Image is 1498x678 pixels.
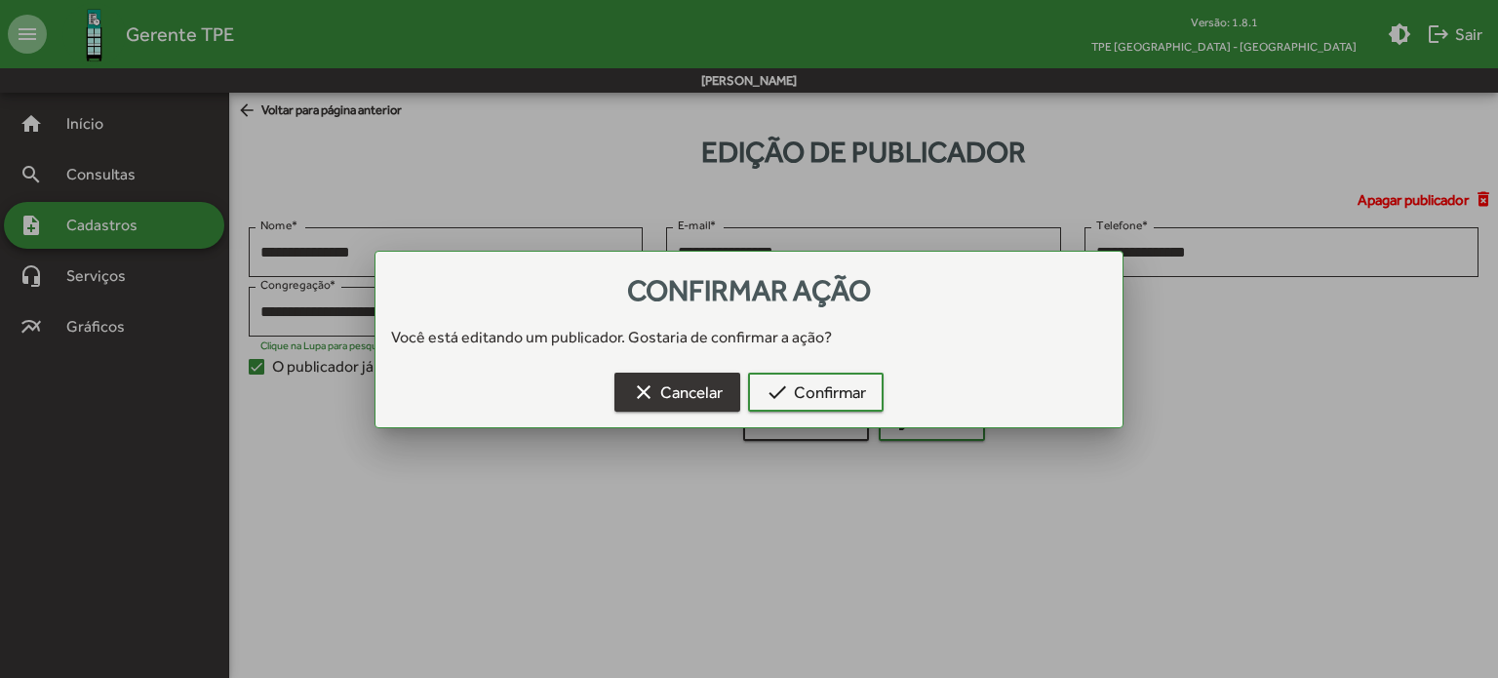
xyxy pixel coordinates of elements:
[614,373,740,412] button: Cancelar
[627,273,871,307] span: Confirmar ação
[375,326,1123,349] div: Você está editando um publicador. Gostaria de confirmar a ação?
[766,375,866,410] span: Confirmar
[748,373,884,412] button: Confirmar
[632,380,655,404] mat-icon: clear
[766,380,789,404] mat-icon: check
[632,375,723,410] span: Cancelar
